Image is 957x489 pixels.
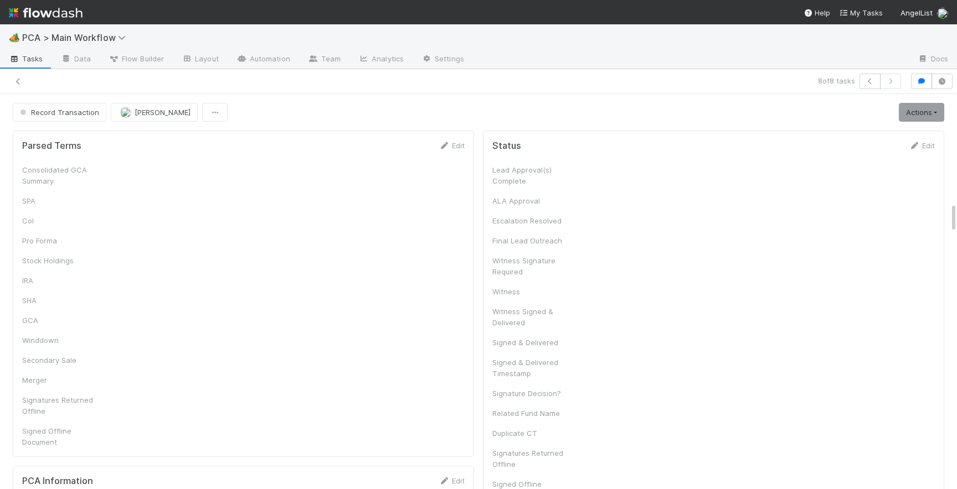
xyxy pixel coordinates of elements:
[492,286,575,297] div: Witness
[804,7,830,18] div: Help
[22,141,81,152] h5: Parsed Terms
[22,195,105,206] div: SPA
[492,235,575,246] div: Final Lead Outreach
[492,337,575,348] div: Signed & Delivered
[492,388,575,399] div: Signature Decision?
[492,306,575,328] div: Witness Signed & Delivered
[492,141,521,152] h5: Status
[22,295,105,306] div: SHA
[439,476,465,485] a: Edit
[22,425,105,448] div: Signed Offline Document
[13,103,106,122] button: Record Transaction
[173,51,228,69] a: Layout
[492,195,575,206] div: ALA Approval
[9,3,83,22] img: logo-inverted-e16ddd16eac7371096b0.svg
[492,255,575,277] div: Witness Signature Required
[22,476,93,487] h5: PCA Information
[18,108,99,117] span: Record Transaction
[135,108,191,117] span: [PERSON_NAME]
[839,8,883,17] span: My Tasks
[228,51,299,69] a: Automation
[22,335,105,346] div: Winddown
[22,215,105,226] div: CoI
[492,215,575,226] div: Escalation Resolved
[22,374,105,386] div: Merger
[9,53,43,64] span: Tasks
[22,394,105,417] div: Signatures Returned Offline
[349,51,413,69] a: Analytics
[899,103,944,122] a: Actions
[120,107,131,118] img: avatar_ba0ef937-97b0-4cb1-a734-c46f876909ef.png
[413,51,473,69] a: Settings
[111,103,198,122] button: [PERSON_NAME]
[901,8,933,17] span: AngelList
[22,315,105,326] div: GCA
[9,33,20,42] span: 🏕️
[22,164,105,186] div: Consolidated GCA Summary
[299,51,349,69] a: Team
[937,8,948,19] img: avatar_ba0ef937-97b0-4cb1-a734-c46f876909ef.png
[909,51,957,69] a: Docs
[909,141,935,150] a: Edit
[439,141,465,150] a: Edit
[492,357,575,379] div: Signed & Delivered Timestamp
[818,75,855,86] span: 8 of 8 tasks
[22,275,105,286] div: IRA
[492,408,575,419] div: Related Fund Name
[492,448,575,470] div: Signatures Returned Offline
[22,32,131,43] span: PCA > Main Workflow
[22,235,105,246] div: Pro Forma
[492,428,575,439] div: Duplicate CT
[22,255,105,266] div: Stock Holdings
[52,51,100,69] a: Data
[492,164,575,186] div: Lead Approval(s) Complete
[839,7,883,18] a: My Tasks
[100,51,173,69] a: Flow Builder
[22,355,105,366] div: Secondary Sale
[109,53,164,64] span: Flow Builder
